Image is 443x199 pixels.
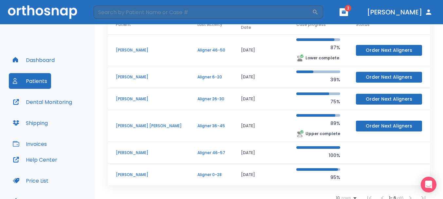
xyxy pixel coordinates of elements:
span: Case progress [296,22,326,28]
p: [PERSON_NAME] [116,96,182,102]
p: [PERSON_NAME] [116,74,182,80]
span: Patient [116,22,131,28]
p: Aligner 0-28 [197,172,225,178]
img: Orthosnap [8,5,77,19]
button: [PERSON_NAME] [364,6,435,18]
p: Aligner 36-45 [197,123,225,129]
td: [DATE] [233,110,288,142]
td: [DATE] [233,164,288,186]
span: Last Activity [197,22,222,28]
td: [DATE] [233,142,288,164]
p: [PERSON_NAME] [116,172,182,178]
span: Last Activity Date [241,19,276,30]
button: Order Next Aligners [356,45,422,56]
p: Upper complete [305,131,340,137]
button: Patients [9,73,51,89]
p: [PERSON_NAME] [116,47,182,53]
span: Status [356,22,370,28]
p: 87% [296,44,340,51]
p: [PERSON_NAME] [PERSON_NAME] [116,123,182,129]
button: Shipping [9,115,52,131]
td: [DATE] [233,66,288,88]
button: Help Center [9,152,61,168]
button: Order Next Aligners [356,72,422,83]
p: 39% [296,76,340,84]
td: [DATE] [233,34,288,66]
p: Aligner 6-20 [197,74,225,80]
p: 95% [296,173,340,181]
td: [DATE] [233,88,288,110]
button: Invoices [9,136,51,152]
div: Open Intercom Messenger [421,177,436,192]
input: Search by Patient Name or Case # [94,6,312,19]
p: [PERSON_NAME] [116,150,182,156]
p: 89% [296,119,340,127]
p: Aligner 46-50 [197,47,225,53]
button: Order Next Aligners [356,121,422,131]
p: Aligner 26-30 [197,96,225,102]
p: 100% [296,151,340,159]
button: Dental Monitoring [9,94,76,110]
button: Dashboard [9,52,59,68]
button: Order Next Aligners [356,94,422,105]
button: Price List [9,173,52,189]
p: Aligner 46-57 [197,150,225,156]
p: Lower complete [305,55,339,61]
p: 75% [296,98,340,106]
span: 2 [345,5,351,11]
